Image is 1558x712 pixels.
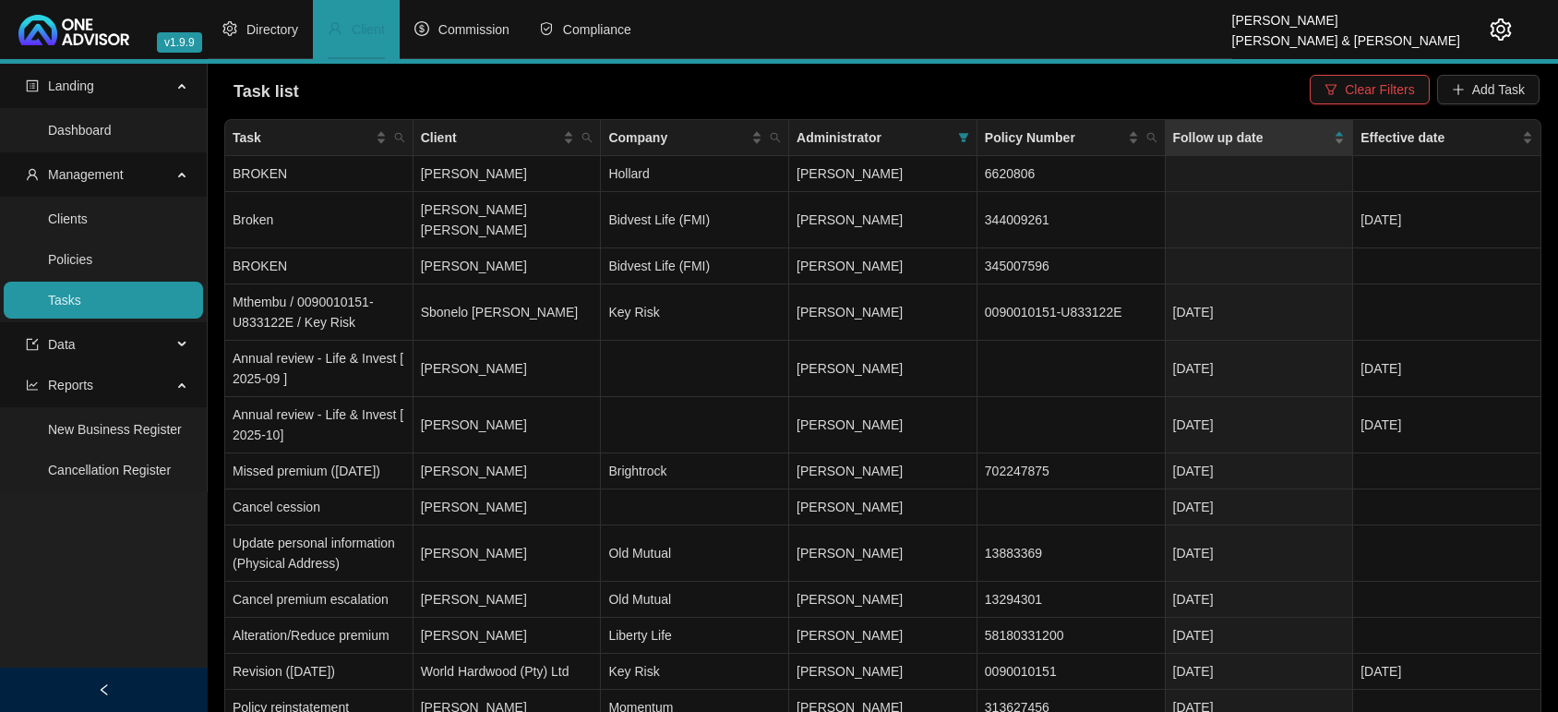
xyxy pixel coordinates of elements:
[1166,341,1354,397] td: [DATE]
[601,618,789,654] td: Liberty Life
[977,654,1166,690] td: 0090010151
[1166,582,1354,618] td: [DATE]
[48,337,76,352] span: Data
[1353,654,1541,690] td: [DATE]
[413,397,602,453] td: [PERSON_NAME]
[797,546,903,561] span: [PERSON_NAME]
[98,683,111,696] span: left
[1232,25,1460,45] div: [PERSON_NAME] & [PERSON_NAME]
[1146,132,1157,143] span: search
[225,120,413,156] th: Task
[222,21,237,36] span: setting
[1166,284,1354,341] td: [DATE]
[48,463,171,477] a: Cancellation Register
[48,378,93,392] span: Reports
[563,22,631,37] span: Compliance
[246,22,298,37] span: Directory
[797,464,903,478] span: [PERSON_NAME]
[413,341,602,397] td: [PERSON_NAME]
[225,397,413,453] td: Annual review - Life & Invest [ 2025-10]
[48,422,182,437] a: New Business Register
[977,582,1166,618] td: 13294301
[601,248,789,284] td: Bidvest Life (FMI)
[797,361,903,376] span: [PERSON_NAME]
[977,192,1166,248] td: 344009261
[797,592,903,607] span: [PERSON_NAME]
[1143,124,1161,151] span: search
[1353,120,1541,156] th: Effective date
[766,124,785,151] span: search
[26,379,39,392] span: line-chart
[797,212,903,227] span: [PERSON_NAME]
[26,168,39,181] span: user
[18,15,129,45] img: 2df55531c6924b55f21c4cf5d4484680-logo-light.svg
[797,500,903,514] span: [PERSON_NAME]
[390,124,409,151] span: search
[770,132,781,143] span: search
[225,156,413,192] td: BROKEN
[1490,18,1512,41] span: setting
[977,618,1166,654] td: 58180331200
[1166,525,1354,582] td: [DATE]
[225,248,413,284] td: BROKEN
[414,21,429,36] span: dollar
[234,82,299,101] span: Task list
[977,525,1166,582] td: 13883369
[1166,489,1354,525] td: [DATE]
[413,284,602,341] td: Sbonelo [PERSON_NAME]
[413,618,602,654] td: [PERSON_NAME]
[608,127,748,148] span: Company
[225,525,413,582] td: Update personal information (Physical Address)
[1166,618,1354,654] td: [DATE]
[578,124,596,151] span: search
[225,489,413,525] td: Cancel cession
[1353,341,1541,397] td: [DATE]
[48,293,81,308] a: Tasks
[581,132,593,143] span: search
[977,453,1166,489] td: 702247875
[225,284,413,341] td: Mthembu / 0090010151-U833122E / Key Risk
[797,259,903,273] span: [PERSON_NAME]
[797,628,903,643] span: [PERSON_NAME]
[1324,83,1337,96] span: filter
[954,124,973,151] span: filter
[26,338,39,351] span: import
[48,78,94,93] span: Landing
[1353,397,1541,453] td: [DATE]
[601,453,789,489] td: Brightrock
[413,525,602,582] td: [PERSON_NAME]
[958,132,969,143] span: filter
[985,127,1124,148] span: Policy Number
[48,123,112,138] a: Dashboard
[601,156,789,192] td: Hollard
[601,284,789,341] td: Key Risk
[328,21,342,36] span: user
[797,305,903,320] span: [PERSON_NAME]
[539,21,554,36] span: safety
[413,156,602,192] td: [PERSON_NAME]
[225,618,413,654] td: Alteration/Reduce premium
[1345,79,1414,100] span: Clear Filters
[797,417,903,432] span: [PERSON_NAME]
[797,127,951,148] span: Administrator
[601,192,789,248] td: Bidvest Life (FMI)
[413,120,602,156] th: Client
[1232,5,1460,25] div: [PERSON_NAME]
[977,248,1166,284] td: 345007596
[1472,79,1525,100] span: Add Task
[413,248,602,284] td: [PERSON_NAME]
[413,192,602,248] td: [PERSON_NAME] [PERSON_NAME]
[26,79,39,92] span: profile
[1437,75,1540,104] button: Add Task
[413,654,602,690] td: World Hardwood (Pty) Ltd
[394,132,405,143] span: search
[48,167,124,182] span: Management
[601,120,789,156] th: Company
[601,654,789,690] td: Key Risk
[157,32,202,53] span: v1.9.9
[1452,83,1465,96] span: plus
[48,252,92,267] a: Policies
[1173,127,1331,148] span: Follow up date
[977,120,1166,156] th: Policy Number
[421,127,560,148] span: Client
